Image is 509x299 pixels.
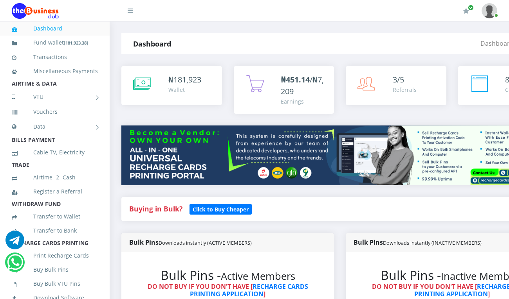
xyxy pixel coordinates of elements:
[482,3,497,18] img: User
[12,20,98,38] a: Dashboard
[221,269,295,283] small: Active Members
[393,86,417,94] div: Referrals
[12,247,98,265] a: Print Recharge Cards
[12,222,98,240] a: Transfer to Bank
[12,261,98,279] a: Buy Bulk Pins
[148,282,308,298] strong: DO NOT BUY IF YOU DON'T HAVE [ ]
[281,74,324,97] span: /₦7,209
[12,34,98,52] a: Fund wallet[181,923.38]
[129,204,182,213] strong: Buying in Bulk?
[190,204,252,213] a: Click to Buy Cheaper
[65,40,87,46] b: 181,923.38
[12,117,98,136] a: Data
[12,62,98,80] a: Miscellaneous Payments
[129,238,252,247] strong: Bulk Pins
[190,282,308,298] a: RECHARGE CARDS PRINTING APPLICATION
[12,143,98,161] a: Cable TV, Electricity
[168,86,201,94] div: Wallet
[12,168,98,186] a: Airtime -2- Cash
[354,238,482,247] strong: Bulk Pins
[463,8,469,14] i: Renew/Upgrade Subscription
[12,48,98,66] a: Transactions
[137,268,318,283] h2: Bulk Pins -
[12,275,98,293] a: Buy Bulk VTU Pins
[346,66,446,105] a: 3/5 Referrals
[168,74,201,86] div: ₦
[12,3,59,19] img: Logo
[393,74,404,85] span: 3/5
[173,74,201,85] span: 181,923
[64,40,88,46] small: [ ]
[234,66,334,114] a: ₦451.14/₦7,209 Earnings
[12,87,98,107] a: VTU
[281,74,310,85] b: ₦451.14
[12,183,98,201] a: Register a Referral
[7,259,23,272] a: Chat for support
[5,236,24,249] a: Chat for support
[468,5,474,11] span: Renew/Upgrade Subscription
[159,239,252,246] small: Downloads instantly (ACTIVE MEMBERS)
[121,66,222,105] a: ₦181,923 Wallet
[133,39,171,48] strong: Dashboard
[12,103,98,121] a: Vouchers
[383,239,482,246] small: Downloads instantly (INACTIVE MEMBERS)
[193,206,249,213] b: Click to Buy Cheaper
[12,208,98,226] a: Transfer to Wallet
[281,97,327,106] div: Earnings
